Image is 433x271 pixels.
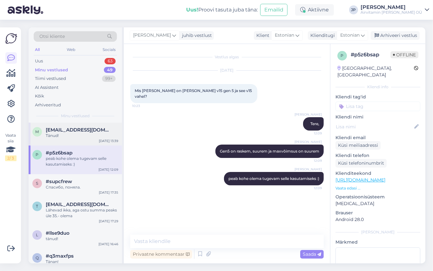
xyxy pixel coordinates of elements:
span: #p5z6bsap [46,150,72,156]
div: [DATE] [130,68,324,73]
div: Спасибо, поняла. [46,184,118,190]
span: l [36,232,38,237]
div: 49 [104,67,116,73]
div: Tiimi vestlused [35,75,66,82]
span: Gen5 on raskem, suurem ja maxvõimsus on suurem [220,149,319,153]
span: Tere, [310,121,319,126]
div: juhib vestlust [179,32,212,39]
div: Socials [101,46,117,54]
span: Saada [303,251,321,257]
p: Kliendi email [335,134,420,141]
div: 63 [105,58,116,64]
a: [PERSON_NAME]Airvitamin [PERSON_NAME] OÜ [361,5,429,15]
p: Operatsioonisüsteem [335,194,420,200]
span: 12:09 [298,186,322,190]
div: Lähevad ikka, aga ostu summa peaks üle 35.- olema [46,207,118,219]
span: 12:09 [298,158,322,163]
span: 12:09 [298,131,322,136]
span: marit.puusepp@icloud.com [46,127,112,133]
div: Arhiveeritud [35,102,61,108]
span: [PERSON_NAME] [294,167,322,172]
p: Kliendi telefon [335,152,420,159]
span: Minu vestlused [61,113,90,119]
div: # p5z6bsap [351,51,390,59]
div: [DATE] 16:46 [98,242,118,246]
span: 10:23 [132,103,156,108]
div: Vestlus algas [130,54,324,60]
div: Kõik [35,93,44,99]
div: peab kohe olema tugevam selle kasutamiseks :) [46,156,118,167]
img: Askly Logo [5,32,17,45]
span: Estonian [340,32,360,39]
div: [DATE] 17:35 [99,190,118,195]
span: Estonian [275,32,294,39]
span: toomastkelly@gmail.com [46,202,112,207]
input: Lisa tag [335,102,420,111]
div: Küsi telefoninumbrit [335,159,387,168]
div: Kliendi info [335,84,420,90]
p: Kliendi nimi [335,114,420,120]
p: Kliendi tag'id [335,94,420,100]
span: [PERSON_NAME] [133,32,171,39]
span: #supcfrew [46,179,72,184]
div: [GEOGRAPHIC_DATA], [GEOGRAPHIC_DATA] [337,65,414,78]
div: Tänan! [46,259,118,265]
span: Mis [PERSON_NAME] on [PERSON_NAME] v15 gen 5 ja see v15 vahel? [135,88,253,99]
span: p [341,53,344,58]
span: q [36,255,39,260]
div: Privaatne kommentaar [130,250,192,259]
input: Lisa nimi [336,123,413,130]
div: Minu vestlused [35,67,68,73]
span: #q3maxfps [46,253,74,259]
div: Klienditugi [308,32,335,39]
div: Proovi tasuta juba täna: [186,6,258,14]
div: [PERSON_NAME] [335,229,420,235]
div: Vaata siia [5,132,17,161]
div: Uus [35,58,43,64]
span: t [36,204,38,209]
p: Android 28.0 [335,216,420,223]
div: [DATE] 17:29 [99,219,118,224]
div: Arhiveeri vestlus [371,31,420,40]
p: Vaata edasi ... [335,185,420,191]
span: s [36,181,38,186]
div: 2 / 3 [5,155,17,161]
span: peab kohe olema tugevam selle kasutamiseks :) [228,176,319,181]
b: Uus! [186,7,198,13]
span: Offline [390,51,418,58]
div: tänud! [46,236,118,242]
div: Klient [254,32,269,39]
div: Küsi meiliaadressi [335,141,381,150]
div: AI Assistent [35,84,58,91]
a: [URL][DOMAIN_NAME] [335,177,385,183]
div: Aktiivne [295,4,334,16]
span: [PERSON_NAME] [294,112,322,117]
div: Tänud! [46,133,118,139]
p: Klienditeekond [335,170,420,177]
div: Web [66,46,77,54]
span: Otsi kliente [39,33,65,40]
span: p [36,152,39,157]
div: JP [349,5,358,14]
div: Airvitamin [PERSON_NAME] OÜ [361,10,422,15]
div: 99+ [102,75,116,82]
span: #llse9duo [46,230,70,236]
div: [PERSON_NAME] [361,5,422,10]
div: [DATE] 13:39 [99,139,118,143]
div: All [34,46,41,54]
p: Märkmed [335,239,420,246]
p: [MEDICAL_DATA] [335,200,420,207]
p: Brauser [335,210,420,216]
button: Emailid [260,4,288,16]
span: [PERSON_NAME] [294,139,322,144]
span: m [36,129,39,134]
div: [DATE] 12:09 [98,167,118,172]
